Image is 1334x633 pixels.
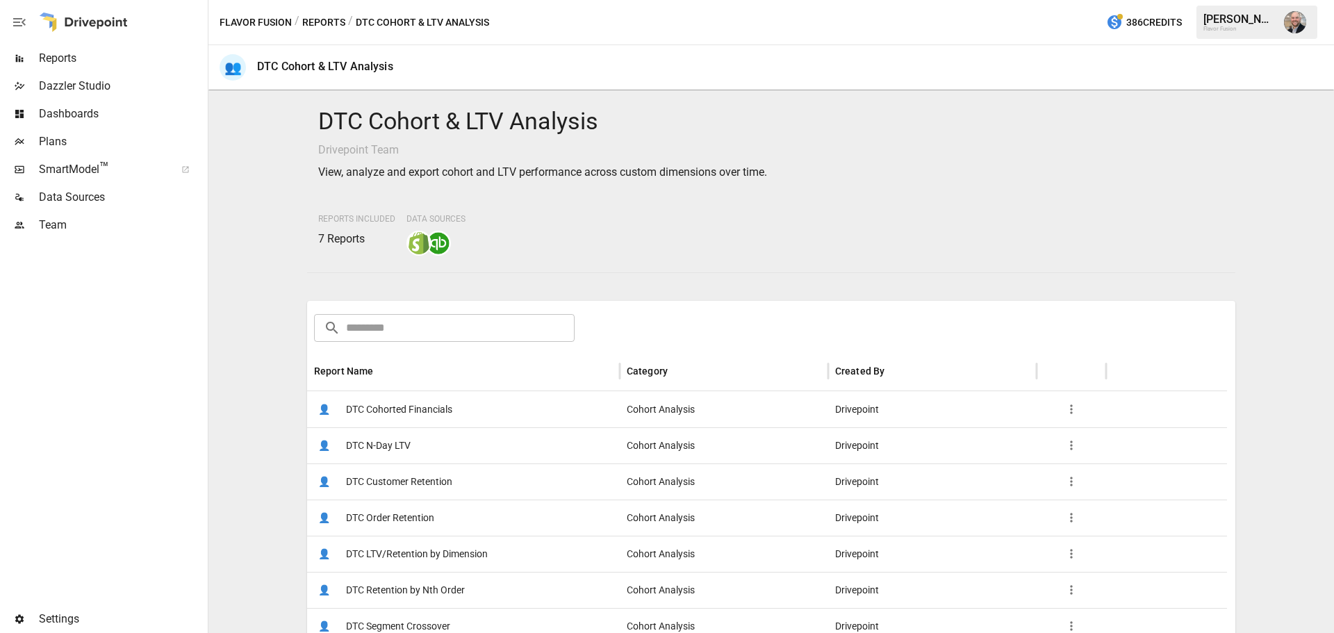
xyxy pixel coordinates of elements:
[314,471,335,492] span: 👤
[318,231,395,247] p: 7 Reports
[620,427,828,463] div: Cohort Analysis
[669,361,689,381] button: Sort
[620,536,828,572] div: Cohort Analysis
[346,392,452,427] span: DTC Cohorted Financials
[1203,26,1276,32] div: Flavor Fusion
[408,232,430,254] img: shopify
[295,14,299,31] div: /
[620,500,828,536] div: Cohort Analysis
[39,50,205,67] span: Reports
[1126,14,1182,31] span: 386 Credits
[314,507,335,528] span: 👤
[828,536,1037,572] div: Drivepoint
[39,611,205,627] span: Settings
[346,428,411,463] span: DTC N-Day LTV
[318,214,395,224] span: Reports Included
[828,391,1037,427] div: Drivepoint
[1276,3,1315,42] button: Dustin Jacobson
[828,500,1037,536] div: Drivepoint
[620,572,828,608] div: Cohort Analysis
[257,60,393,73] div: DTC Cohort & LTV Analysis
[39,189,205,206] span: Data Sources
[39,161,166,178] span: SmartModel
[375,361,395,381] button: Sort
[314,435,335,456] span: 👤
[318,142,1225,158] p: Drivepoint Team
[39,133,205,150] span: Plans
[220,54,246,81] div: 👥
[302,14,345,31] button: Reports
[1284,11,1306,33] img: Dustin Jacobson
[828,427,1037,463] div: Drivepoint
[314,399,335,420] span: 👤
[406,214,466,224] span: Data Sources
[620,391,828,427] div: Cohort Analysis
[627,365,668,377] div: Category
[318,164,1225,181] p: View, analyze and export cohort and LTV performance across custom dimensions over time.
[314,543,335,564] span: 👤
[348,14,353,31] div: /
[620,463,828,500] div: Cohort Analysis
[314,365,374,377] div: Report Name
[828,572,1037,608] div: Drivepoint
[318,107,1225,136] h4: DTC Cohort & LTV Analysis
[346,536,488,572] span: DTC LTV/Retention by Dimension
[99,159,109,176] span: ™
[835,365,885,377] div: Created By
[828,463,1037,500] div: Drivepoint
[220,14,292,31] button: Flavor Fusion
[1101,10,1187,35] button: 386Credits
[39,217,205,233] span: Team
[346,464,452,500] span: DTC Customer Retention
[427,232,450,254] img: quickbooks
[314,579,335,600] span: 👤
[346,500,434,536] span: DTC Order Retention
[346,573,465,608] span: DTC Retention by Nth Order
[39,106,205,122] span: Dashboards
[886,361,905,381] button: Sort
[39,78,205,94] span: Dazzler Studio
[1203,13,1276,26] div: [PERSON_NAME]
